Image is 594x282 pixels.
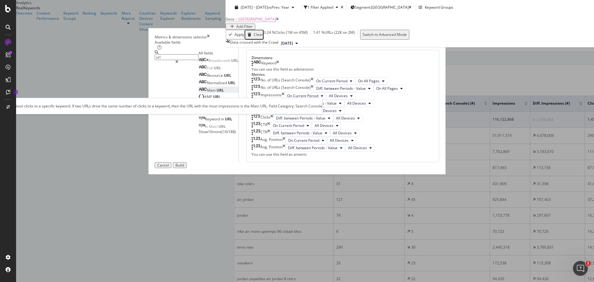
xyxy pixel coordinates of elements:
[252,100,434,107] div: ImpressionstimesDiff. between Periods - ValueAll Devices
[252,115,434,122] div: ClickstimesDiff. between Periods - ValueAll Devices
[13,89,19,95] div: Tooltip anchor
[270,115,273,122] div: times
[226,16,235,22] span: Geos
[355,77,387,85] button: On All Pages
[261,60,276,67] div: Keyword
[355,5,409,10] span: Segment: [GEOGRAPHIC_DATA]
[330,138,349,143] span: All Devices
[205,116,221,122] span: Keyword
[285,137,327,144] button: On Current Period
[218,124,226,129] span: URL
[209,124,218,129] span: Main
[330,129,359,137] button: All Devices
[273,123,304,128] span: On Current Period
[341,6,343,9] div: times
[207,65,214,71] span: Full
[252,77,434,85] div: No. of URLs (Search Console)timesOn Current PeriodOn All Pages
[276,60,279,67] div: times
[347,101,366,106] span: All Devices
[252,60,434,67] div: Keywordtimes
[336,115,355,121] span: All Devices
[260,144,282,152] div: Avg. Position
[282,137,285,144] div: times
[235,16,238,22] span: =
[252,107,434,115] div: ClickstimesOn Current PeriodAll Devices
[260,115,270,122] div: Clicks
[281,41,293,46] span: 2025 Aug. 22nd
[327,137,356,144] button: All Devices
[312,122,341,129] button: All Devices
[155,162,171,168] button: Cancel
[148,28,445,174] div: modal
[209,58,231,63] span: Breadcrumb
[241,5,268,10] span: [DATE] - [DATE]
[329,93,348,98] span: All Devices
[230,40,278,47] div: Data crossed with the Crawl
[260,129,267,137] div: CTR
[260,122,267,129] div: CTR
[221,116,225,122] span: in
[376,86,398,91] span: On All Pages
[344,100,374,107] button: All Devices
[348,145,367,150] span: All Devices
[252,122,434,129] div: CTRtimesOn Current PeriodAll Devices
[313,30,355,40] div: 1.41 % URLs ( 22K on 2M )
[311,77,313,85] div: times
[207,80,228,85] span: Normalized
[284,92,326,100] button: On Current Period
[228,80,235,85] span: URL
[204,94,213,99] span: AMP
[273,130,322,136] span: Diff. between Periods - Value
[175,163,184,167] div: Build
[573,261,588,276] iframe: Intercom live chat
[276,115,325,121] span: Diff. between Periods - Value
[236,24,253,29] div: Add Filter
[252,72,434,77] div: Metrics
[222,129,236,134] span: ( 10 / 188 )
[214,65,221,71] span: URL
[217,88,224,93] span: URL
[235,33,244,37] div: Apply
[254,33,263,37] div: Clear
[345,144,375,152] button: All Devices
[425,5,453,10] div: Keyword Groups
[252,137,434,144] div: Avg. PositiontimesOn Current PeriodAll Devices
[268,5,289,10] span: vs Prev. Year
[373,85,406,92] button: On All Pages
[586,261,591,266] span: 1
[207,88,217,93] span: Main
[260,137,282,144] div: Avg. Position
[282,144,285,152] div: times
[318,108,337,113] span: All Devices
[252,55,434,60] div: Dimensions
[173,162,187,168] button: Build
[288,145,338,150] span: Diff. between Periods - Value
[260,85,311,92] div: No. of URLs (Search Console)
[267,122,270,129] div: times
[315,107,344,115] button: All Devices
[313,77,355,85] button: On Current Period
[252,92,434,100] div: ImpressionstimesOn Current PeriodAll Devices
[282,92,284,100] div: times
[199,129,222,134] span: Show 10 more
[225,116,232,122] span: URL
[155,34,207,40] div: Metrics & dimensions selector
[252,85,434,92] div: No. of URLs (Search Console)timesDiff. between Periods - ValueOn All Pages
[313,85,373,92] button: Diff. between Periods - Value
[199,50,239,56] div: All fields
[224,73,231,78] span: URL
[287,93,318,98] span: On Current Period
[231,58,239,63] span: URL
[270,129,330,137] button: Diff. between Periods - Value
[260,92,282,100] div: Impressions
[155,54,199,60] input: Search by field name
[315,123,334,128] span: All Devices
[316,86,366,91] span: Diff. between Periods - Value
[260,77,311,85] div: No. of URLs (Search Console)
[333,130,352,136] span: All Devices
[273,115,333,122] button: Diff. between Periods - Value
[285,144,345,152] button: Diff. between Periods - Value
[270,122,312,129] button: On Current Period
[333,115,363,122] button: All Devices
[252,144,434,152] div: Avg. PositiontimesDiff. between Periods - ValueAll Devices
